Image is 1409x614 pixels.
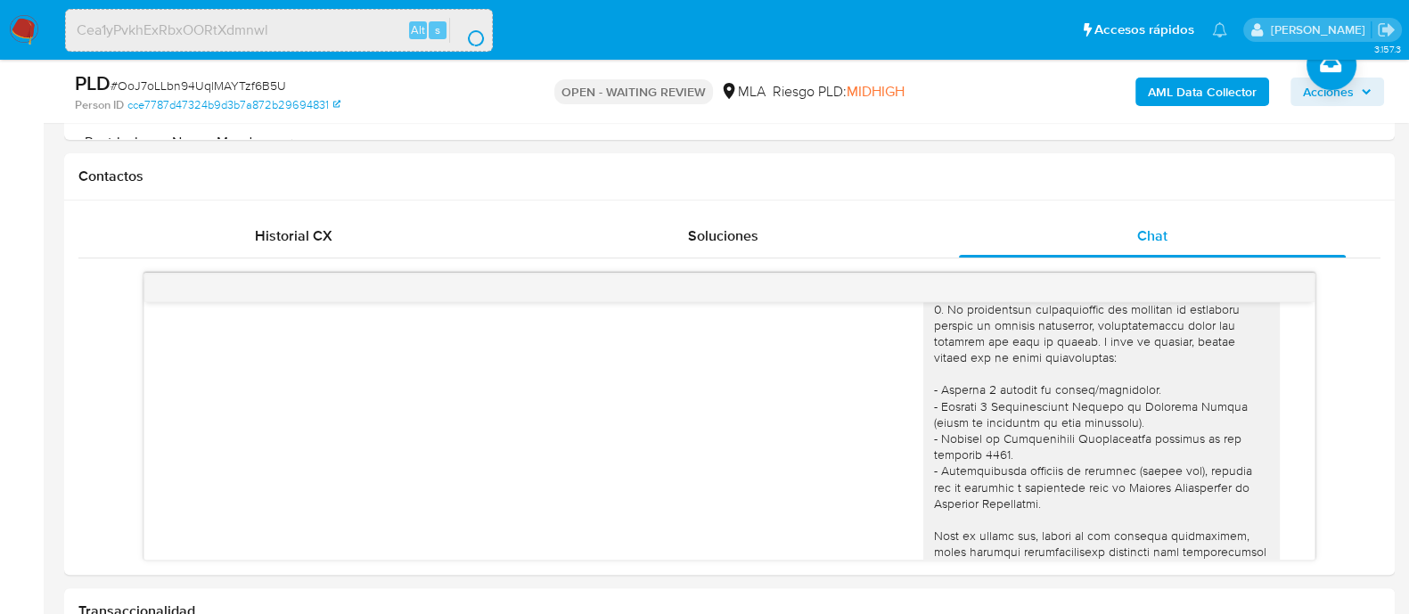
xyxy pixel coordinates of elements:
span: Chat [1137,225,1167,246]
a: Notificaciones [1212,22,1227,37]
a: Salir [1377,20,1396,39]
span: MIDHIGH [847,81,905,102]
b: PLD [75,69,111,97]
button: AML Data Collector [1135,78,1269,106]
input: Buscar usuario o caso... [66,19,492,42]
span: Acciones [1303,78,1354,106]
p: OPEN - WAITING REVIEW [554,79,713,104]
h1: Contactos [78,168,1380,185]
a: cce7787d47324b9d3b7a872b29694831 [127,97,340,113]
span: Accesos rápidos [1094,20,1194,39]
span: Historial CX [255,225,332,246]
b: AML Data Collector [1148,78,1257,106]
span: 3.157.3 [1373,42,1400,56]
span: Soluciones [688,225,758,246]
p: martin.degiuli@mercadolibre.com [1270,21,1371,38]
div: MLA [720,82,766,102]
button: search-icon [449,18,486,43]
button: Acciones [1290,78,1384,106]
span: Riesgo PLD: [773,82,905,102]
span: Alt [411,21,425,38]
span: # OoJ7oLLbn94UqlMAYTzf6B5U [111,77,286,94]
b: Person ID [75,97,124,113]
span: s [435,21,440,38]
